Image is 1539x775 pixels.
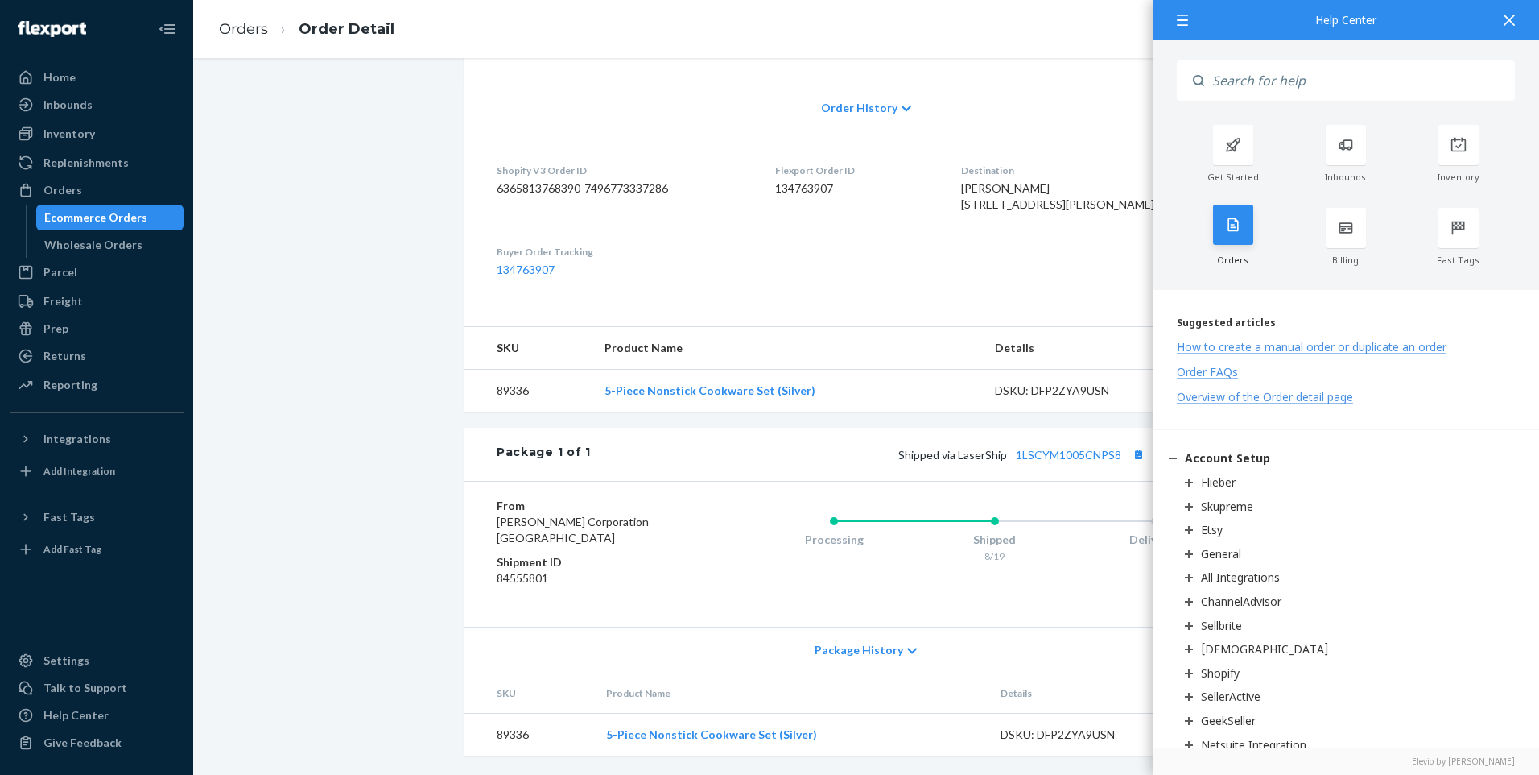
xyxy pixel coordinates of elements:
div: Give Feedback [43,735,122,751]
div: Help Center [1177,15,1515,26]
div: Account Setup [1185,450,1270,466]
div: Flieber [1201,475,1236,490]
div: General [1201,546,1241,562]
div: Fast Tags [43,509,95,525]
th: Details [988,673,1165,714]
ol: breadcrumbs [206,6,407,53]
div: Get Started [1177,172,1289,183]
div: Fast Tags [1402,255,1515,266]
dd: 84555801 [497,570,689,586]
a: Inventory [10,121,184,147]
span: Order History [821,100,897,116]
span: Suggested articles [1177,316,1276,329]
a: Add Fast Tag [10,537,184,562]
dt: Destination [961,164,1236,177]
a: Talk to Support [10,675,184,701]
div: Add Integration [43,464,115,478]
div: Returns [43,348,86,364]
a: Inbounds [10,92,184,118]
div: Reporting [43,377,97,393]
div: Billing [1289,255,1402,266]
dt: From [497,498,689,514]
a: Parcel [10,259,184,285]
div: Delivered [1075,532,1236,548]
div: Overview of the Order detail page [1177,389,1353,404]
div: Inbounds [43,97,93,113]
div: [DEMOGRAPHIC_DATA] [1201,641,1329,657]
div: All Integrations [1201,570,1280,585]
div: Shipped [914,532,1075,548]
dt: Shipment ID [497,554,689,570]
div: Ecommerce Orders [44,209,147,226]
a: 5-Piece Nonstick Cookware Set (Silver) [606,727,817,741]
a: Orders [219,20,268,38]
div: GeekSeller [1201,713,1256,728]
span: [PERSON_NAME] Corporation [GEOGRAPHIC_DATA] [497,515,649,545]
dt: Flexport Order ID [775,164,936,177]
button: Integrations [10,426,184,452]
input: Search [1204,60,1515,101]
div: Orders [1177,255,1289,266]
div: Shopify [1201,665,1240,681]
a: Elevio by [PERSON_NAME] [1177,756,1515,767]
a: Replenishments [10,150,184,176]
span: [PERSON_NAME] [STREET_ADDRESS][PERSON_NAME] [961,181,1154,211]
th: SKU [464,673,593,714]
a: Home [10,64,184,90]
div: Add Fast Tag [43,542,101,556]
div: Inventory [43,126,95,142]
th: Product Name [592,327,982,370]
dt: Shopify V3 Order ID [497,164,749,177]
a: Freight [10,288,184,314]
td: 89336 [464,714,593,756]
div: Prep [43,321,68,337]
div: Freight [43,293,83,309]
div: Help Center [43,707,109,723]
div: Orders [43,182,82,198]
a: Reporting [10,372,184,398]
button: Copy tracking number [1128,444,1149,465]
div: Settings [43,653,89,669]
th: Details [982,327,1159,370]
div: Sellbrite [1201,618,1242,633]
a: Wholesale Orders [36,232,184,258]
div: Netsuite Integration [1201,737,1306,752]
div: Talk to Support [43,680,127,696]
span: Package History [815,642,903,658]
button: Fast Tags [10,504,184,530]
button: Close Navigation [151,13,184,45]
div: Home [43,69,76,85]
div: DSKU: DFP2ZYA9USN [1001,727,1152,743]
div: Skupreme [1201,499,1253,514]
div: Inventory [1402,172,1515,183]
div: Etsy [1201,522,1223,537]
div: Replenishments [43,155,129,171]
a: 5-Piece Nonstick Cookware Set (Silver) [604,383,815,397]
a: 134763907 [497,263,555,276]
a: Add Integration [10,458,184,484]
th: SKU [464,327,592,370]
a: Ecommerce Orders [36,205,184,230]
div: Processing [753,532,914,548]
div: How to create a manual order or duplicate an order [1177,339,1446,354]
div: Parcel [43,264,77,280]
div: DSKU: DFP2ZYA9USN [995,383,1146,399]
a: Order Detail [299,20,394,38]
a: Help Center [10,702,184,728]
div: Wholesale Orders [44,237,142,253]
th: Product Name [593,673,988,714]
div: Package 1 of 1 [497,444,591,465]
div: SellerActive [1201,689,1260,704]
a: Settings [10,648,184,673]
button: Give Feedback [10,730,184,756]
a: Returns [10,343,184,369]
a: Orders [10,177,184,203]
div: Inbounds [1289,172,1402,183]
dt: Buyer Order Tracking [497,245,749,259]
span: Shipped via LaserShip [898,448,1149,462]
div: Order FAQs [1177,364,1238,379]
img: Flexport logo [18,21,86,37]
a: 1LSCYM1005CNPS8 [1016,448,1121,462]
td: 89336 [464,370,592,412]
div: 1 SKU 1 Unit [591,444,1236,465]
